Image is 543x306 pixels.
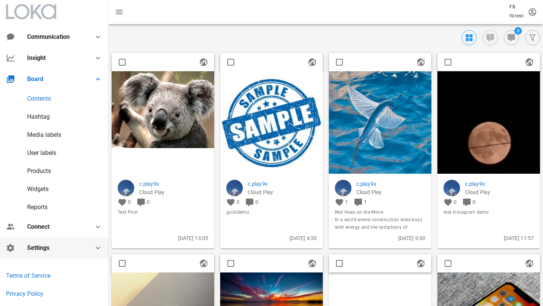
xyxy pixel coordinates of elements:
[6,272,51,279] a: Terms of Service
[27,244,84,251] div: Settings
[27,131,61,138] a: Media labels
[509,3,523,11] p: FB
[248,188,317,196] p: Cloud Play
[509,12,523,20] p: fb-test
[465,188,534,196] p: Cloud Play
[27,167,51,174] a: Products
[118,234,208,242] p: [DATE] 13:05
[255,199,258,205] span: 0
[454,199,457,205] span: 0
[345,199,348,205] span: 1
[226,208,317,216] span: @cbidemo
[226,180,243,196] img: c.play9x
[329,71,431,174] img: 1477470510430901_12602389267598_1107738350929829343_n.jpg
[443,234,534,242] p: [DATE] 11:57
[220,71,323,174] img: 1477469514231031_12602391455360_263366625393701502_n.jpg
[27,95,51,102] a: Contents
[27,203,48,211] a: Reports
[27,113,50,120] a: Hashtag
[356,188,425,196] p: Cloud Play
[27,54,84,61] div: Insight
[226,234,317,242] p: [DATE] 4:30
[27,149,56,156] a: User labels
[364,199,367,205] span: 1
[443,180,460,196] img: c.play9x
[112,71,214,148] img: 1477468514701793_12602392073051_3584436006114379255_n.jpg
[335,234,425,242] p: [DATE] 9:30
[248,180,317,188] a: c.play9x
[335,180,351,196] img: c.play9x
[27,75,84,83] div: Board
[437,71,540,174] img: 1477471509001387_12602388419597_37141242809751275_n.jpg
[465,180,534,188] a: c.play9x
[27,33,81,40] div: Communication
[27,185,49,193] a: Widgets
[472,199,476,205] span: 0
[27,223,84,230] div: Connect
[443,208,534,216] span: test instagram demo
[118,208,208,216] span: Test Post
[139,180,208,188] a: c.play9x
[139,188,208,196] p: Cloud Play
[514,27,522,35] span: Badge
[118,180,134,196] img: c.play9x
[236,199,239,205] span: 0
[6,290,43,297] a: Privacy Policy
[147,199,150,205] span: 0
[128,199,131,205] span: 0
[335,208,425,216] span: Red Hues on the Move
[356,180,425,188] a: c.play9x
